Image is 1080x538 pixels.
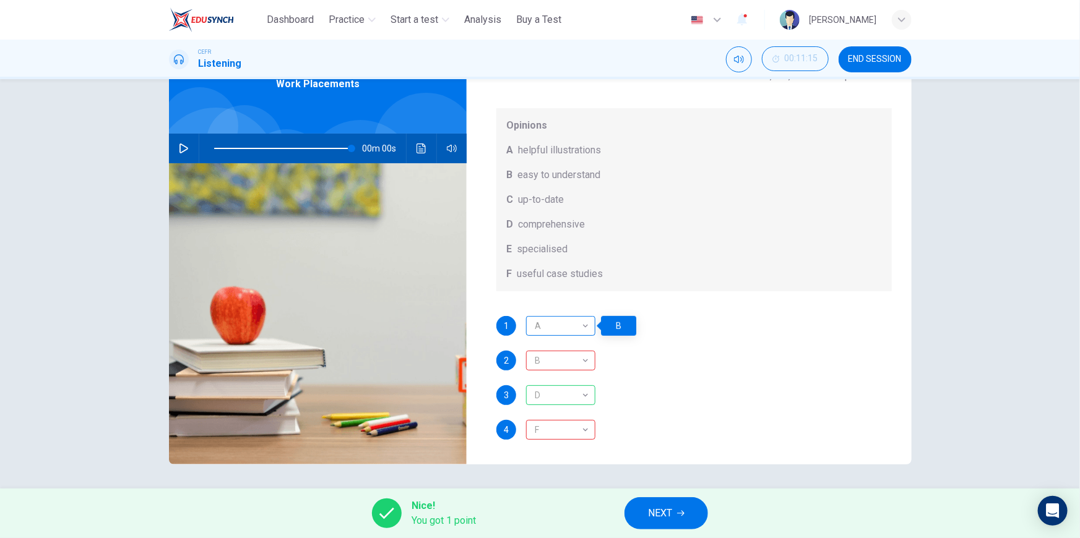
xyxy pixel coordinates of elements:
button: NEXT [624,497,708,529]
span: Analysis [464,12,501,27]
span: D [506,217,513,232]
span: 00:11:15 [785,54,818,64]
span: 2 [504,356,509,365]
div: F [526,412,591,448]
div: B [601,316,636,336]
div: Mute [726,46,752,72]
span: specialised [517,242,568,257]
span: helpful illustrations [518,143,601,158]
span: Start a test [391,12,438,27]
span: 00m 00s [362,134,406,163]
span: Dashboard [267,12,314,27]
div: D [526,378,591,413]
span: comprehensive [518,217,585,232]
span: E [506,242,512,257]
span: You got 1 point [412,513,476,528]
div: D [526,385,595,405]
span: CEFR [199,48,212,56]
button: 00:11:15 [762,46,829,71]
span: useful case studies [517,267,603,281]
span: C [506,192,513,207]
button: Dashboard [262,9,319,31]
span: 4 [504,425,509,434]
button: Analysis [459,9,506,31]
div: Hide [762,46,829,72]
img: ELTC logo [169,7,234,32]
span: 3 [504,391,509,399]
img: en [689,15,705,25]
div: A [526,309,591,344]
h1: Listening [199,56,242,71]
div: [PERSON_NAME] [810,12,877,27]
div: Open Intercom Messenger [1038,496,1068,526]
div: B [526,316,595,336]
div: B [526,343,591,378]
span: easy to understand [517,168,600,182]
a: ELTC logo [169,7,262,32]
span: Nice! [412,498,476,513]
span: Practice [329,12,365,27]
button: END SESSION [839,46,912,72]
span: NEXT [648,505,672,522]
span: 1 [504,322,509,330]
button: Click to see the audio transcription [412,134,431,163]
div: C [526,420,595,440]
button: Start a test [386,9,454,31]
span: Buy a Test [516,12,561,27]
div: A [526,351,595,370]
button: Buy a Test [511,9,566,31]
span: A [506,143,513,158]
span: Work Placements [276,77,360,92]
button: Practice [324,9,381,31]
span: up-to-date [518,192,564,207]
span: Opinions [506,118,882,133]
img: Profile picture [780,10,800,30]
span: F [506,267,512,281]
img: Work Placements [169,163,467,464]
span: END SESSION [849,54,902,64]
span: B [506,168,512,182]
